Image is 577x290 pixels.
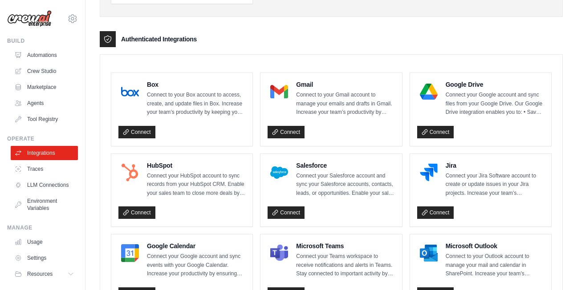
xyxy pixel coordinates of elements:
a: Connect [268,126,305,138]
a: Connect [417,126,454,138]
span: Resources [27,270,53,278]
a: Marketplace [11,80,78,94]
button: Resources [11,267,78,281]
img: HubSpot Logo [121,164,139,181]
h4: Google Calendar [147,242,245,250]
p: Connect your Teams workspace to receive notifications and alerts in Teams. Stay connected to impo... [296,252,394,278]
h4: Gmail [296,80,394,89]
a: Settings [11,251,78,265]
h4: Jira [446,161,544,170]
a: Connect [118,206,155,219]
h4: Box [147,80,245,89]
h3: Authenticated Integrations [121,35,197,44]
p: Connect to your Gmail account to manage your emails and drafts in Gmail. Increase your team’s pro... [296,91,394,117]
p: Connect your Google account and sync files from your Google Drive. Our Google Drive integration e... [446,91,544,117]
img: Box Logo [121,83,139,101]
img: Microsoft Teams Logo [270,244,288,262]
a: Connect [118,126,155,138]
a: Integrations [11,146,78,160]
img: Microsoft Outlook Logo [420,244,438,262]
div: Build [7,37,78,44]
a: LLM Connections [11,178,78,192]
img: Google Calendar Logo [121,244,139,262]
a: Usage [11,235,78,249]
a: Agents [11,96,78,110]
h4: Salesforce [296,161,394,170]
h4: Google Drive [446,80,544,89]
h4: Microsoft Outlook [446,242,544,250]
p: Connect your Salesforce account and sync your Salesforce accounts, contacts, leads, or opportunit... [296,172,394,198]
a: Environment Variables [11,194,78,215]
a: Tool Registry [11,112,78,126]
img: Logo [7,10,52,27]
h4: HubSpot [147,161,245,170]
div: Operate [7,135,78,142]
a: Crew Studio [11,64,78,78]
a: Traces [11,162,78,176]
a: Automations [11,48,78,62]
p: Connect your Google account and sync events with your Google Calendar. Increase your productivity... [147,252,245,278]
img: Salesforce Logo [270,164,288,181]
a: Connect [268,206,305,219]
p: Connect your HubSpot account to sync records from your HubSpot CRM. Enable your sales team to clo... [147,172,245,198]
iframe: Chat Widget [532,247,577,290]
div: Manage [7,224,78,231]
h4: Microsoft Teams [296,242,394,250]
img: Gmail Logo [270,83,288,101]
p: Connect to your Box account to access, create, and update files in Box. Increase your team’s prod... [147,91,245,117]
img: Google Drive Logo [420,83,438,101]
img: Jira Logo [420,164,438,181]
p: Connect your Jira Software account to create or update issues in your Jira projects. Increase you... [446,172,544,198]
a: Connect [417,206,454,219]
p: Connect to your Outlook account to manage your mail and calendar in SharePoint. Increase your tea... [446,252,544,278]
